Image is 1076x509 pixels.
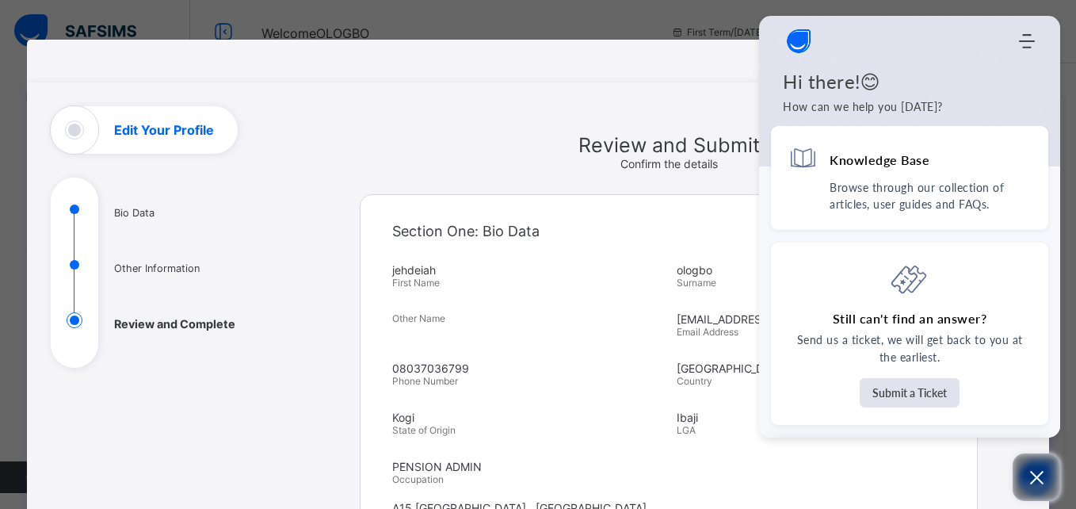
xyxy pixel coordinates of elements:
span: Review and Submit [360,133,978,157]
img: logo [783,25,815,57]
span: State of Origin [392,424,456,436]
h4: Still can't find an answer? [833,310,987,327]
span: 08037036799 [392,362,669,375]
span: Email Address [677,326,738,338]
span: Country [677,375,712,387]
span: PENSION ADMIN [392,460,669,473]
button: Open asap [1013,454,1060,501]
span: ologbo [677,263,953,277]
span: Phone Number [392,375,458,387]
span: Kogi [392,411,669,424]
button: Submit a Ticket [860,378,960,408]
span: First Name [392,277,440,289]
span: jehdeiah [392,263,669,277]
span: LGA [677,424,696,436]
span: Section One: Bio Data [392,223,540,239]
span: Confirm the details [620,157,718,170]
span: [GEOGRAPHIC_DATA] [677,362,953,375]
div: Modules Menu [1017,33,1036,49]
p: Send us a ticket, we will get back to you at the earliest. [788,331,1031,366]
span: Ibaji [677,411,953,424]
h1: Hi there!😊 [783,70,1036,94]
span: Other Name [392,312,445,324]
h1: Edit Your Profile [114,124,214,136]
span: [EMAIL_ADDRESS][DOMAIN_NAME] [677,312,953,326]
span: Company logo [783,25,815,57]
h4: Knowledge Base [830,151,929,168]
span: Surname [677,277,716,289]
div: Knowledge BaseBrowse through our collection of articles, user guides and FAQs. [771,126,1048,230]
p: How can we help you today? [783,98,1036,116]
p: Browse through our collection of articles, user guides and FAQs. [830,179,1031,212]
span: Occupation [392,473,669,485]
